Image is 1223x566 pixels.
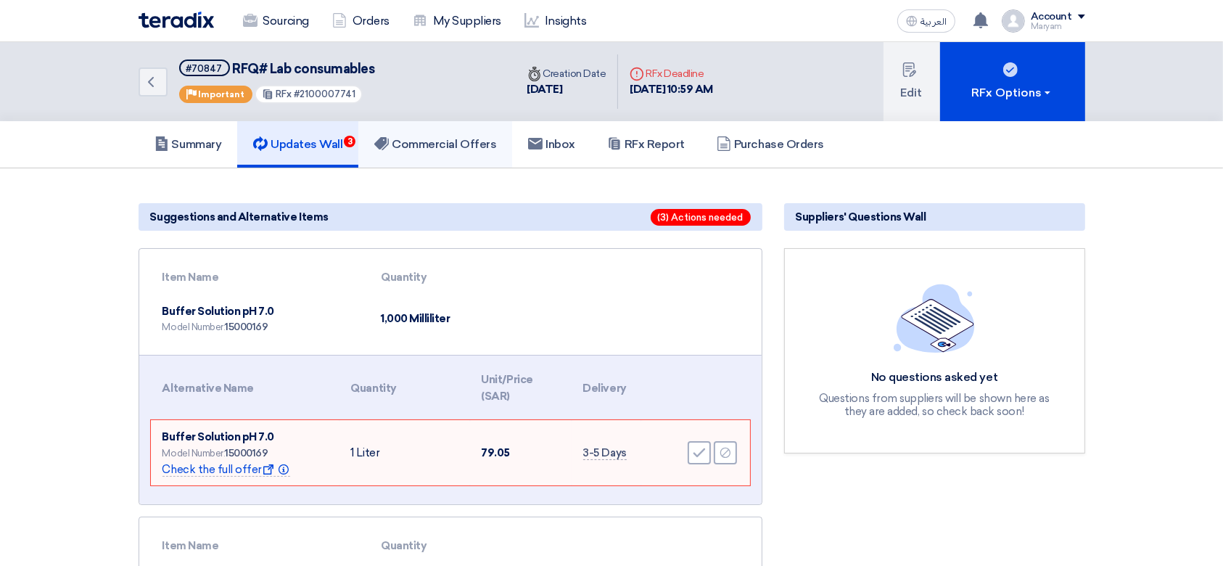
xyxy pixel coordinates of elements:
[630,66,713,81] div: RFx Deadline
[630,81,713,98] div: [DATE] 10:59 AM
[139,12,214,28] img: Teradix logo
[162,463,291,477] span: Check the full offer
[470,363,572,413] th: Unit/Price (SAR)
[1002,9,1025,33] img: profile_test.png
[401,5,513,37] a: My Suppliers
[1031,11,1072,23] div: Account
[651,209,751,226] span: (3) Actions needed
[369,261,521,295] th: Quantity
[358,121,512,168] a: Commercial Offers
[701,121,840,168] a: Purchase Orders
[162,319,358,335] div: Model Number:
[591,121,701,168] a: RFx Report
[374,137,496,152] h5: Commercial Offers
[512,121,591,168] a: Inbox
[528,137,575,152] h5: Inbox
[321,5,401,37] a: Orders
[151,529,370,563] th: Item Name
[527,81,606,98] div: [DATE]
[369,529,521,563] th: Quantity
[162,430,274,443] span: Buffer Solution pH 7.0
[339,363,470,413] th: Quantity
[162,446,328,461] div: Model Number:
[225,321,268,333] span: 15000169
[572,363,641,413] th: Delivery
[482,446,511,459] span: 79.05
[897,9,955,33] button: العربية
[717,137,824,152] h5: Purchase Orders
[237,121,358,168] a: Updates Wall3
[151,261,370,295] th: Item Name
[607,137,685,152] h5: RFx Report
[796,209,926,225] span: Suppliers' Questions Wall
[225,447,268,459] span: 15000169
[940,42,1085,121] button: RFx Options
[232,61,374,77] span: RFQ# Lab consumables
[894,284,975,352] img: empty_state_list.svg
[253,137,342,152] h5: Updates Wall
[583,446,627,460] span: 3-5 Days
[811,392,1058,418] div: Questions from suppliers will be shown here as they are added, so check back soon!
[527,66,606,81] div: Creation Date
[344,136,355,147] span: 3
[199,89,245,99] span: Important
[179,60,375,78] h5: RFQ# Lab consumables
[151,363,339,413] th: Alternative Name
[186,64,223,73] div: #70847
[139,121,238,168] a: Summary
[1031,22,1085,30] div: Maryam
[811,370,1058,385] div: No questions asked yet
[971,84,1053,102] div: RFx Options
[921,17,947,27] span: العربية
[884,42,940,121] button: Edit
[155,137,222,152] h5: Summary
[513,5,598,37] a: Insights
[231,5,321,37] a: Sourcing
[369,295,521,344] td: 1,000 Milliliter
[276,89,292,99] span: RFx
[150,209,329,225] span: Suggestions and Alternative Items
[339,420,470,485] td: 1 Liter
[151,295,370,344] td: Buffer Solution pH 7.0
[294,89,355,99] span: #2100007741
